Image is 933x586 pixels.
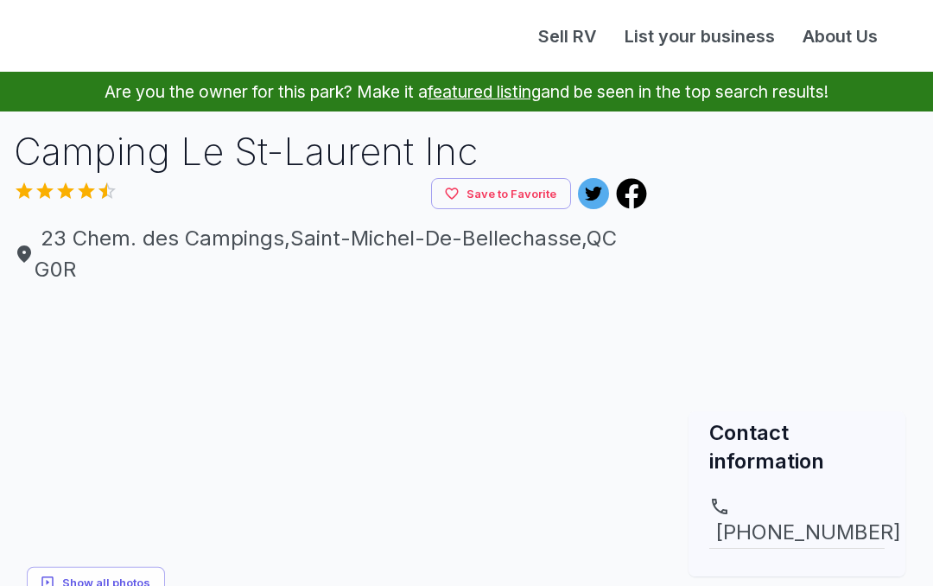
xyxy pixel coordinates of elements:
button: Save to Favorite [431,178,571,210]
h2: Contact information [709,418,885,475]
a: featured listing [428,81,541,102]
img: Map for Camping Le St-Laurent Inc [668,139,926,398]
span: 23 Chem. des Campings , Saint-Michel-De-Bellechasse , QC G0R [14,223,647,285]
a: List your business [611,23,789,49]
a: 23 Chem. des Campings,Saint-Michel-De-Bellechasse,QC G0R [14,223,647,285]
a: About Us [789,23,892,49]
img: yH5BAEAAAAALAAAAAABAAEAAAIBRAA7 [333,299,488,455]
h1: Camping Le St-Laurent Inc [14,125,647,178]
a: Sell RV [524,23,611,49]
a: [PHONE_NUMBER] [709,496,885,548]
p: Are you the owner for this park? Make it a and be seen in the top search results! [21,72,912,111]
img: yH5BAEAAAAALAAAAAABAAEAAAIBRAA7 [492,299,647,455]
